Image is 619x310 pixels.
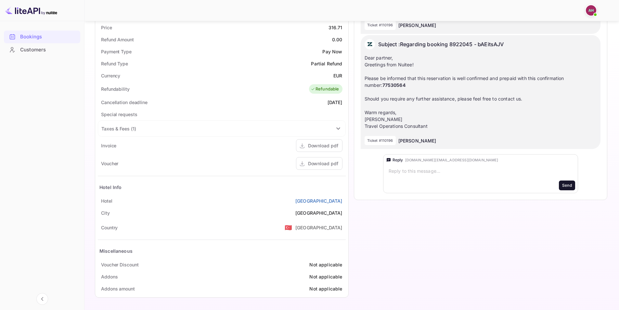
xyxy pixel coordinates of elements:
[311,60,342,67] div: Partial Refund
[329,24,342,31] div: 316.71
[36,293,48,305] button: Collapse navigation
[332,36,342,43] div: 0.00
[586,5,596,16] img: Asmaa Hajji
[99,248,133,254] div: Miscellaneous
[101,86,130,92] div: Refundability
[405,157,498,163] div: [DOMAIN_NAME][EMAIL_ADDRESS][DOMAIN_NAME]
[333,72,342,79] div: EUR
[101,224,118,231] div: Country
[4,31,80,43] a: Bookings
[328,99,342,106] div: [DATE]
[101,261,138,268] div: Voucher Discount
[295,197,342,204] a: [GEOGRAPHIC_DATA]
[101,160,118,167] div: Voucher
[295,224,342,231] div: [GEOGRAPHIC_DATA]
[101,197,112,204] div: Hotel
[365,54,597,129] div: Dear partner, Greetings from Nuitee! Please be informed that this reservation is well confirmed a...
[5,5,57,16] img: LiteAPI logo
[295,209,342,216] div: [GEOGRAPHIC_DATA]
[367,22,393,28] p: Ticket #110196
[378,39,504,49] p: Subject : Regarding booking 8922045 - bAEitsAJV
[285,222,292,233] span: United States
[382,82,406,88] strong: 77530564
[308,142,338,149] div: Download pdf
[393,157,403,163] div: Reply
[398,22,436,29] p: [PERSON_NAME]
[101,209,110,216] div: City
[365,39,375,49] img: AwvSTEc2VUhQAAAAAElFTkSuQmCC
[20,33,77,41] div: Bookings
[101,111,137,118] div: Special requests
[311,86,339,92] div: Refundable
[322,48,342,55] div: Pay Now
[308,160,338,167] div: Download pdf
[365,116,597,129] p: [PERSON_NAME] Travel Operations Consultant
[99,184,122,191] div: Hotel Info
[309,261,342,268] div: Not applicable
[101,36,134,43] div: Refund Amount
[101,60,128,67] div: Refund Type
[101,285,135,292] div: Addons amount
[562,182,572,188] div: Send
[20,46,77,54] div: Customers
[101,48,132,55] div: Payment Type
[101,142,116,149] div: Invoice
[309,273,342,280] div: Not applicable
[101,99,148,106] div: Cancellation deadline
[101,125,136,132] div: Taxes & Fees ( 1 )
[98,121,345,136] div: Taxes & Fees (1)
[101,72,120,79] div: Currency
[398,137,436,144] p: [PERSON_NAME]
[4,44,80,56] a: Customers
[367,138,393,143] p: Ticket #110196
[309,285,342,292] div: Not applicable
[101,24,112,31] div: Price
[101,273,118,280] div: Addons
